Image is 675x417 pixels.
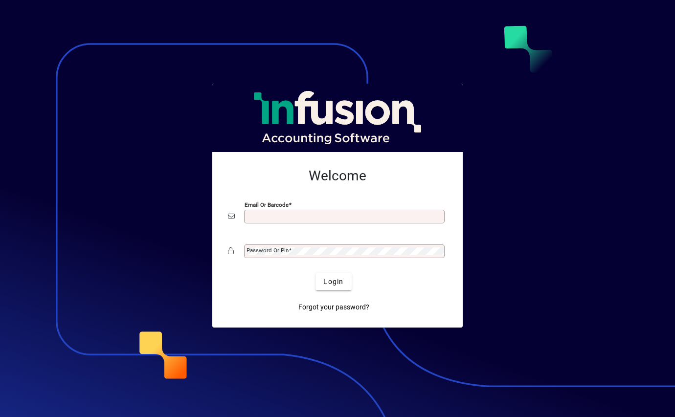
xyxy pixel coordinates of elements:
[247,247,289,254] mat-label: Password or Pin
[298,302,369,312] span: Forgot your password?
[294,298,373,316] a: Forgot your password?
[245,201,289,208] mat-label: Email or Barcode
[323,277,343,287] span: Login
[228,168,447,184] h2: Welcome
[315,273,351,290] button: Login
